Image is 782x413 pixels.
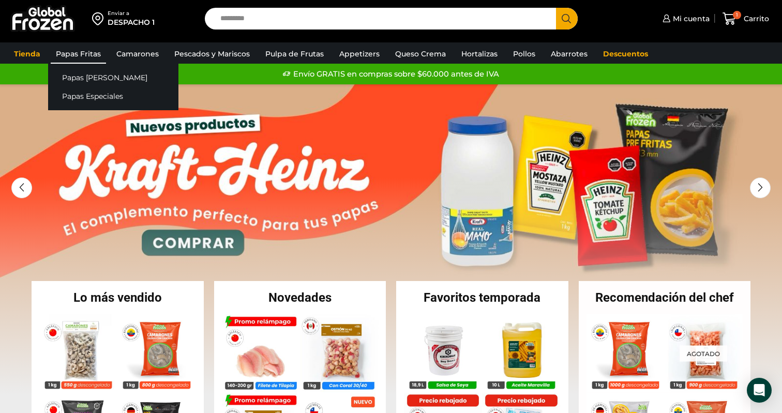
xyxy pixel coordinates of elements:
div: Previous slide [11,178,32,198]
span: Carrito [741,13,769,24]
div: DESPACHO 1 [108,17,155,27]
a: Camarones [111,44,164,64]
div: Open Intercom Messenger [747,378,772,403]
a: 1 Carrito [720,7,772,31]
a: Mi cuenta [660,8,710,29]
h2: Favoritos temporada [396,291,568,304]
a: Queso Crema [390,44,451,64]
h2: Lo más vendido [32,291,204,304]
a: Pescados y Mariscos [169,44,255,64]
a: Appetizers [334,44,385,64]
span: Mi cuenta [670,13,710,24]
p: Agotado [680,345,727,361]
span: 1 [733,11,741,19]
a: Hortalizas [456,44,503,64]
a: Abarrotes [546,44,593,64]
img: address-field-icon.svg [92,10,108,27]
div: Next slide [750,178,771,198]
a: Papas Fritas [51,44,106,64]
a: Pollos [508,44,540,64]
a: Papas Especiales [48,87,178,106]
h2: Novedades [214,291,386,304]
a: Tienda [9,44,46,64]
div: Enviar a [108,10,155,17]
a: Pulpa de Frutas [260,44,329,64]
a: Descuentos [598,44,653,64]
button: Search button [556,8,578,30]
h2: Recomendación del chef [579,291,751,304]
a: Papas [PERSON_NAME] [48,68,178,87]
